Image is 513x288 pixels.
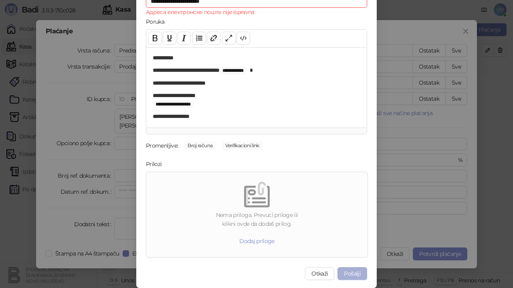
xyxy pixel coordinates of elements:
button: Pošalji [337,267,367,280]
button: Otkaži [305,267,334,280]
img: empty [244,182,270,207]
button: Code view [236,32,250,45]
div: Адреса електронске поште nije ispravna [146,8,367,16]
label: Poruka [146,17,170,26]
button: Full screen [222,32,236,45]
button: Bold [148,32,162,45]
span: Verifikacioni link [222,141,262,150]
span: emptyNema priloga. Prevuci priloge iliklikni ovde da dodaš prilog.Dodaj priloge [149,175,364,254]
div: Nema priloga. Prevuci priloge ili klikni ovde da dodaš prilog. [149,211,364,228]
label: Prilozi [146,160,167,168]
button: Dodaj priloge [233,235,281,247]
button: List [192,32,206,45]
span: Broj računa [184,141,216,150]
div: Promenljive: [146,141,178,150]
button: Italic [177,32,191,45]
button: Link [207,32,220,45]
button: Underline [163,32,176,45]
